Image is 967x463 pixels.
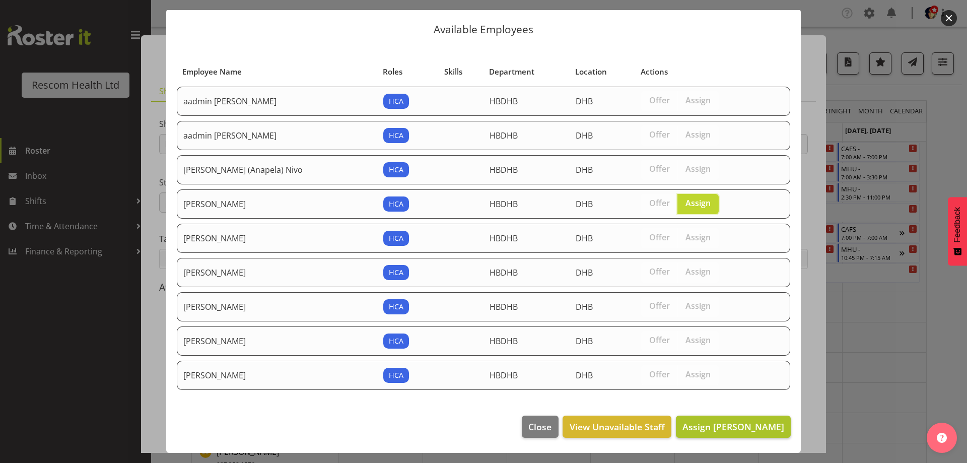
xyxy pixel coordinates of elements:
[177,292,377,321] td: [PERSON_NAME]
[576,130,593,141] span: DHB
[490,233,518,244] span: HBDHB
[576,301,593,312] span: DHB
[490,336,518,347] span: HBDHB
[177,326,377,356] td: [PERSON_NAME]
[576,336,593,347] span: DHB
[490,301,518,312] span: HBDHB
[953,207,962,242] span: Feedback
[444,66,462,78] span: Skills
[576,164,593,175] span: DHB
[948,197,967,266] button: Feedback - Show survey
[177,87,377,116] td: aadmin [PERSON_NAME]
[576,233,593,244] span: DHB
[570,420,665,433] span: View Unavailable Staff
[389,370,403,381] span: HCA
[937,433,947,443] img: help-xxl-2.png
[490,164,518,175] span: HBDHB
[576,199,593,210] span: DHB
[389,267,403,278] span: HCA
[177,361,377,390] td: [PERSON_NAME]
[649,267,670,277] span: Offer
[177,224,377,253] td: [PERSON_NAME]
[685,232,711,242] span: Assign
[576,267,593,278] span: DHB
[649,369,670,379] span: Offer
[563,416,671,438] button: View Unavailable Staff
[389,336,403,347] span: HCA
[490,199,518,210] span: HBDHB
[177,189,377,219] td: [PERSON_NAME]
[649,198,670,208] span: Offer
[522,416,558,438] button: Close
[383,66,402,78] span: Roles
[490,370,518,381] span: HBDHB
[649,164,670,174] span: Offer
[575,66,607,78] span: Location
[649,232,670,242] span: Offer
[649,335,670,345] span: Offer
[528,420,551,433] span: Close
[182,66,242,78] span: Employee Name
[490,130,518,141] span: HBDHB
[389,96,403,107] span: HCA
[490,96,518,107] span: HBDHB
[389,199,403,210] span: HCA
[676,416,791,438] button: Assign [PERSON_NAME]
[576,370,593,381] span: DHB
[490,267,518,278] span: HBDHB
[389,233,403,244] span: HCA
[649,301,670,311] span: Offer
[685,267,711,277] span: Assign
[489,66,534,78] span: Department
[685,164,711,174] span: Assign
[685,369,711,379] span: Assign
[685,129,711,140] span: Assign
[649,129,670,140] span: Offer
[685,95,711,105] span: Assign
[685,335,711,345] span: Assign
[682,421,784,433] span: Assign [PERSON_NAME]
[576,96,593,107] span: DHB
[176,24,791,35] p: Available Employees
[389,130,403,141] span: HCA
[685,301,711,311] span: Assign
[389,301,403,312] span: HCA
[177,155,377,184] td: [PERSON_NAME] (Anapela) Nivo
[685,198,711,208] span: Assign
[649,95,670,105] span: Offer
[177,258,377,287] td: [PERSON_NAME]
[389,164,403,175] span: HCA
[641,66,668,78] span: Actions
[177,121,377,150] td: aadmin [PERSON_NAME]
